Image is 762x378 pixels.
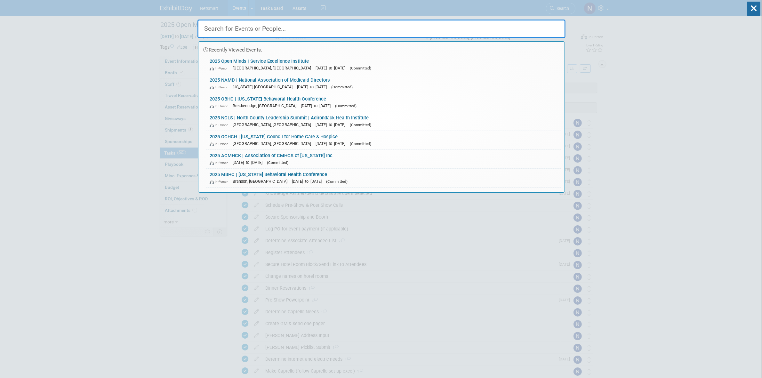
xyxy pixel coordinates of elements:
span: [DATE] to [DATE] [297,84,330,89]
span: [DATE] to [DATE] [316,66,349,70]
span: In-Person [210,66,231,70]
span: [US_STATE], [GEOGRAPHIC_DATA] [233,84,296,89]
span: [GEOGRAPHIC_DATA], [GEOGRAPHIC_DATA] [233,122,314,127]
span: [DATE] to [DATE] [233,160,266,165]
a: 2025 Open Minds | Service Excellence Institute In-Person [GEOGRAPHIC_DATA], [GEOGRAPHIC_DATA] [DA... [206,55,561,74]
span: [DATE] to [DATE] [316,141,349,146]
span: (Committed) [350,123,371,127]
div: Recently Viewed Events: [202,42,561,55]
span: (Committed) [350,141,371,146]
span: In-Person [210,180,231,184]
span: [DATE] to [DATE] [301,103,334,108]
span: In-Person [210,104,231,108]
span: In-Person [210,161,231,165]
a: 2025 NAMD | National Association of Medicaid Directors In-Person [US_STATE], [GEOGRAPHIC_DATA] [D... [206,74,561,93]
span: (Committed) [350,66,371,70]
a: 2025 MBHC | [US_STATE] Behavioral Health Conference In-Person Branson, [GEOGRAPHIC_DATA] [DATE] t... [206,169,561,187]
a: 2025 OCHCH | [US_STATE] Council for Home Care & Hospice In-Person [GEOGRAPHIC_DATA], [GEOGRAPHIC_... [206,131,561,149]
span: In-Person [210,142,231,146]
span: (Committed) [326,179,348,184]
a: 2025 NCLS | North County Leadership Summit | Adirondack Health Institute In-Person [GEOGRAPHIC_DA... [206,112,561,131]
a: 2025 ACMHCK | Association of CMHCS of [US_STATE] Inc In-Person [DATE] to [DATE] (Committed) [206,150,561,168]
span: Branson, [GEOGRAPHIC_DATA] [233,179,291,184]
span: In-Person [210,123,231,127]
span: (Committed) [331,85,353,89]
span: [DATE] to [DATE] [292,179,325,184]
span: In-Person [210,85,231,89]
span: [GEOGRAPHIC_DATA], [GEOGRAPHIC_DATA] [233,141,314,146]
span: [DATE] to [DATE] [316,122,349,127]
span: [GEOGRAPHIC_DATA], [GEOGRAPHIC_DATA] [233,66,314,70]
span: (Committed) [267,160,288,165]
a: 2025 CBHC | [US_STATE] Behavioral Health Conference In-Person Breckenridge, [GEOGRAPHIC_DATA] [DA... [206,93,561,112]
input: Search for Events or People... [197,20,565,38]
span: Breckenridge, [GEOGRAPHIC_DATA] [233,103,300,108]
span: (Committed) [335,104,357,108]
